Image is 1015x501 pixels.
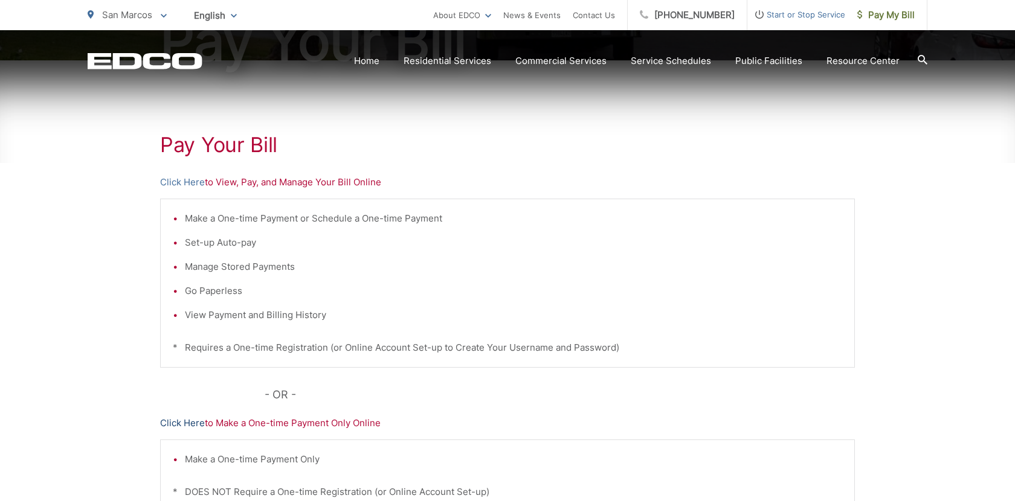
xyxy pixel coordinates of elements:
li: Make a One-time Payment Only [185,452,842,467]
a: Service Schedules [631,54,711,68]
p: - OR - [265,386,855,404]
p: * DOES NOT Require a One-time Registration (or Online Account Set-up) [173,485,842,499]
a: Public Facilities [735,54,802,68]
li: Go Paperless [185,284,842,298]
li: View Payment and Billing History [185,308,842,322]
a: About EDCO [433,8,491,22]
a: Click Here [160,416,205,430]
p: * Requires a One-time Registration (or Online Account Set-up to Create Your Username and Password) [173,340,842,355]
p: to Make a One-time Payment Only Online [160,416,855,430]
a: News & Events [503,8,561,22]
p: to View, Pay, and Manage Your Bill Online [160,175,855,190]
a: Resource Center [826,54,900,68]
a: Click Here [160,175,205,190]
span: English [185,5,246,26]
li: Make a One-time Payment or Schedule a One-time Payment [185,211,842,226]
li: Manage Stored Payments [185,260,842,274]
span: Pay My Bill [857,8,915,22]
a: Contact Us [573,8,615,22]
span: San Marcos [102,9,152,21]
a: Home [354,54,379,68]
h1: Pay Your Bill [160,133,855,157]
a: EDCD logo. Return to the homepage. [88,53,202,69]
a: Residential Services [404,54,491,68]
li: Set-up Auto-pay [185,235,842,250]
a: Commercial Services [515,54,607,68]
